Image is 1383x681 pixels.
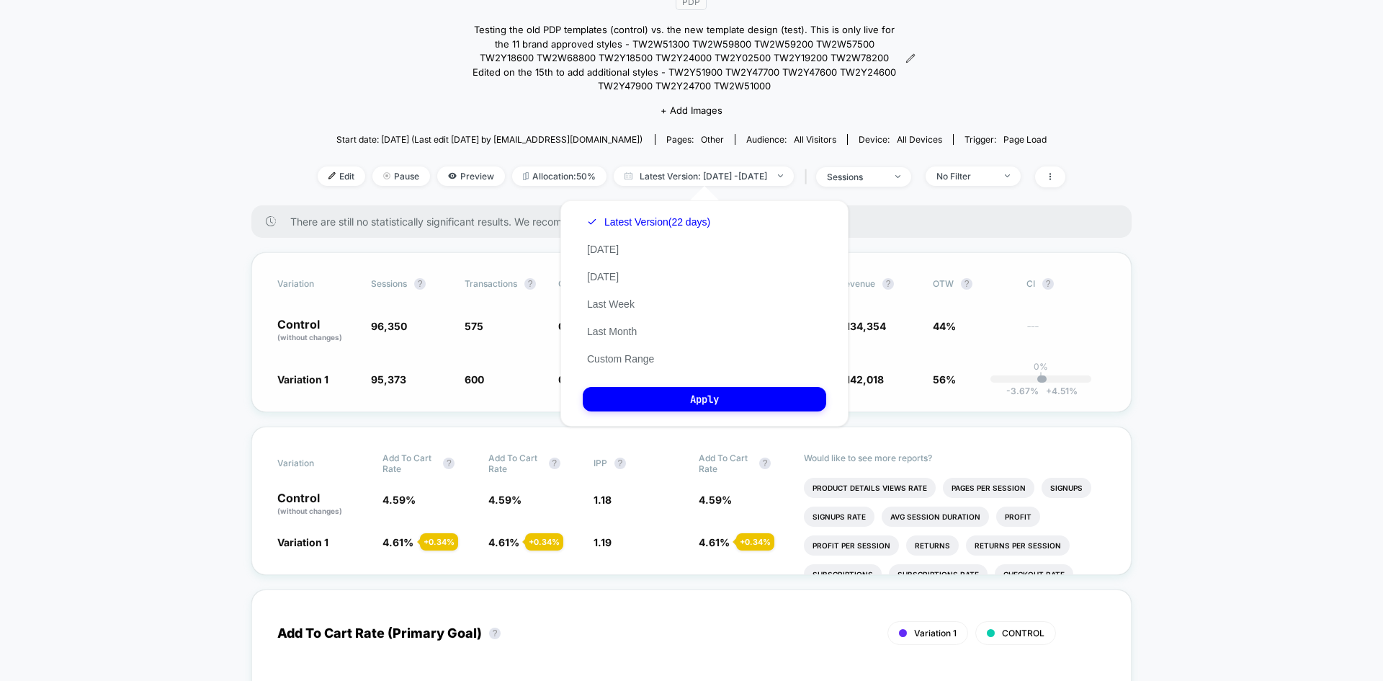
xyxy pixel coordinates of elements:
span: 134,354 [846,320,886,332]
span: 1.19 [594,536,612,548]
button: ? [524,278,536,290]
span: Pause [372,166,430,186]
span: Transactions [465,278,517,289]
div: Pages: [666,134,724,145]
button: ? [443,458,455,469]
span: 1.18 [594,494,612,506]
span: 4.59 % [488,494,522,506]
button: ? [882,278,894,290]
li: Subscriptions Rate [889,564,988,584]
li: Profit [996,507,1040,527]
span: CI [1026,278,1106,290]
span: 4.51 % [1039,386,1078,396]
div: Audience: [746,134,836,145]
img: end [383,172,390,179]
span: Edit [318,166,365,186]
span: Variation [277,278,357,290]
button: Latest Version(22 days) [583,215,715,228]
span: 56% [933,373,956,386]
button: ? [759,458,771,469]
span: (without changes) [277,507,342,515]
span: 4.61 % [699,536,730,548]
span: 4.61 % [488,536,519,548]
div: sessions [827,172,885,182]
span: Testing the old PDP templates (control) vs. the new template design (test). This is only live for... [467,23,903,94]
span: OTW [933,278,1012,290]
span: Variation [277,453,357,474]
img: end [1005,174,1010,177]
span: Add To Cart Rate [699,453,752,474]
span: Variation 1 [914,628,957,638]
li: Product Details Views Rate [804,478,936,498]
button: ? [961,278,972,290]
li: Subscriptions [804,564,882,584]
span: --- [1026,322,1106,343]
span: Page Load [1003,134,1047,145]
img: end [895,175,900,178]
span: There are still no statistically significant results. We recommend waiting a few more days [290,215,1103,228]
button: ? [1042,278,1054,290]
button: ? [614,458,626,469]
span: 95,373 [371,373,406,386]
span: + Add Images [661,104,722,116]
p: Control [277,492,368,517]
span: Start date: [DATE] (Last edit [DATE] by [EMAIL_ADDRESS][DOMAIN_NAME]) [336,134,643,145]
li: Signups [1042,478,1091,498]
span: all devices [897,134,942,145]
img: calendar [625,172,632,179]
button: [DATE] [583,270,623,283]
span: 4.61 % [382,536,413,548]
div: Trigger: [964,134,1047,145]
button: Apply [583,387,826,411]
button: [DATE] [583,243,623,256]
span: 4.59 % [382,494,416,506]
img: edit [328,172,336,179]
span: Add To Cart Rate [488,453,542,474]
li: Pages Per Session [943,478,1034,498]
li: Avg Session Duration [882,507,989,527]
div: + 0.34 % [736,533,774,551]
span: Add To Cart Rate [382,453,436,474]
span: CONTROL [1002,628,1044,638]
span: 575 [465,320,483,332]
span: 44% [933,320,956,332]
span: 96,350 [371,320,407,332]
button: Last Week [583,298,639,311]
p: Would like to see more reports? [804,453,1106,463]
span: Preview [437,166,505,186]
p: 0% [1034,361,1048,372]
button: ? [549,458,560,469]
span: Variation 1 [277,373,328,386]
span: other [701,134,724,145]
div: No Filter [936,171,994,182]
img: rebalance [523,172,529,180]
span: | [801,166,816,187]
span: Allocation: 50% [512,166,607,186]
p: Control [277,319,357,343]
img: end [778,174,783,177]
button: ? [489,628,501,639]
li: Returns Per Session [966,535,1070,556]
button: Custom Range [583,352,658,365]
div: + 0.34 % [525,533,563,551]
span: 142,018 [846,373,884,386]
span: IPP [594,458,607,468]
span: Variation 1 [277,536,328,548]
li: Profit Per Session [804,535,899,556]
span: Device: [847,134,953,145]
span: -3.67 % [1006,386,1039,396]
div: + 0.34 % [420,533,458,551]
span: 600 [465,373,484,386]
span: 4.59 % [699,494,732,506]
span: Sessions [371,278,407,289]
button: Last Month [583,325,641,338]
span: (without changes) [277,333,342,342]
span: + [1046,386,1052,396]
span: All Visitors [794,134,836,145]
span: Latest Version: [DATE] - [DATE] [614,166,794,186]
li: Returns [906,535,959,556]
button: ? [414,278,426,290]
li: Checkout Rate [995,564,1073,584]
p: | [1039,372,1042,383]
li: Signups Rate [804,507,874,527]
